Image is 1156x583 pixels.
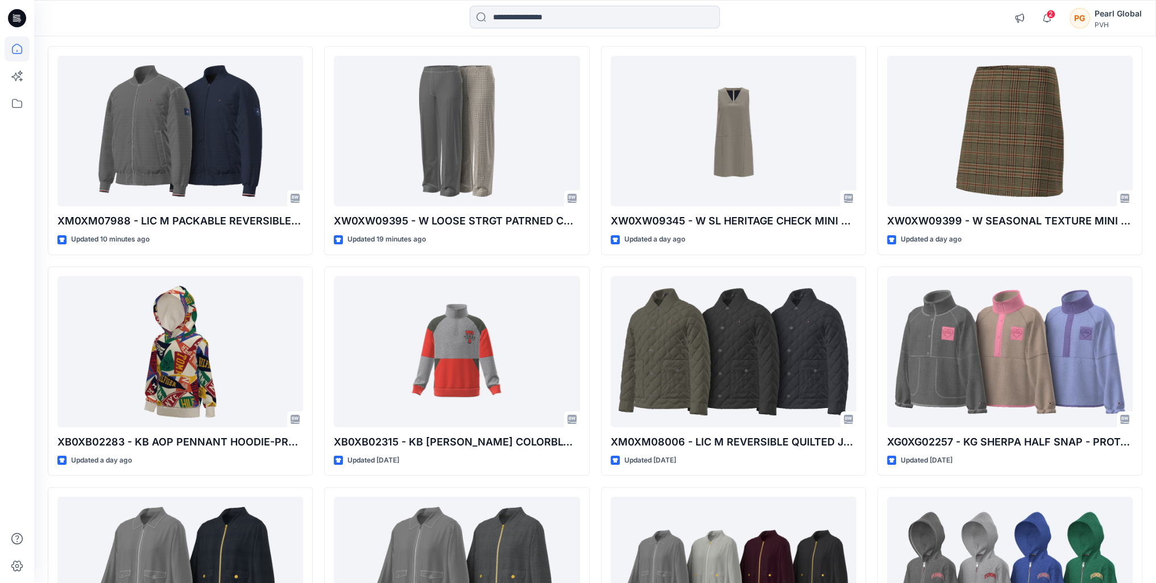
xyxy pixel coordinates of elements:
p: XW0XW09345 - W SL HERITAGE CHECK MINI DRESS-PROTO-V01 [611,213,856,229]
div: PVH [1095,20,1142,29]
p: Updated 19 minutes ago [347,234,426,245]
p: Updated a day ago [71,455,132,467]
p: XB0XB02283 - KB AOP PENNANT HOODIE-PROTO-V01 [57,434,303,450]
p: XW0XW09395 - W LOOSE STRGT PATRNED CASUALPANT-PROTO V01 [334,213,579,229]
a: XW0XW09395 - W LOOSE STRGT PATRNED CASUALPANT-PROTO V01 [334,56,579,207]
p: Updated a day ago [624,234,685,245]
p: Updated [DATE] [347,455,399,467]
p: Updated 10 minutes ago [71,234,150,245]
p: Updated [DATE] [901,455,952,467]
p: XG0XG02257 - KG SHERPA HALF SNAP - PROTO - V01 [887,434,1133,450]
div: Pearl Global [1095,7,1142,20]
a: XW0XW09345 - W SL HERITAGE CHECK MINI DRESS-PROTO-V01 [611,56,856,207]
p: XB0XB02315 - KB [PERSON_NAME] COLORBLOCK QZ - PROTO - V01 [334,434,579,450]
a: XB0XB02283 - KB AOP PENNANT HOODIE-PROTO-V01 [57,276,303,427]
a: XW0XW09399 - W SEASONAL TEXTURE MINI SKIRT - PROTO - V01 [887,56,1133,207]
a: XM0XM07988 - LIC M PACKABLE REVERSIBLE BOMBER-PROTO V01 [57,56,303,207]
div: PG [1070,8,1090,28]
p: XM0XM07988 - LIC M PACKABLE REVERSIBLE BOMBER-PROTO V01 [57,213,303,229]
a: XB0XB02315 - KB FINN COLORBLOCK QZ - PROTO - V01 [334,276,579,427]
a: XM0XM08006 - LIC M REVERSIBLE QUILTED JACKET - PROTO - V01 [611,276,856,427]
a: XG0XG02257 - KG SHERPA HALF SNAP - PROTO - V01 [887,276,1133,427]
p: XW0XW09399 - W SEASONAL TEXTURE MINI SKIRT - PROTO - V01 [887,213,1133,229]
p: Updated [DATE] [624,455,676,467]
span: 2 [1046,10,1055,19]
p: Updated a day ago [901,234,962,245]
p: XM0XM08006 - LIC M REVERSIBLE QUILTED JACKET - PROTO - V01 [611,434,856,450]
